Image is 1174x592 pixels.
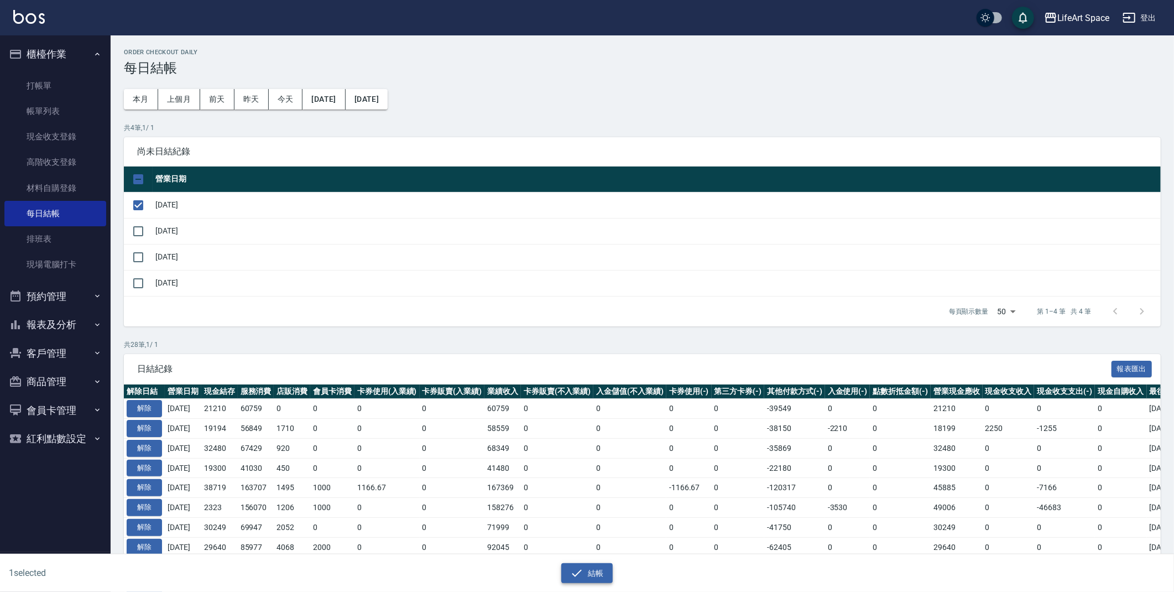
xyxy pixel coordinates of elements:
button: 解除 [127,539,162,556]
th: 卡券販賣(不入業績) [521,385,594,399]
td: 0 [420,517,485,537]
a: 現場電腦打卡 [4,252,106,277]
td: -38150 [764,419,825,439]
button: 紅利點數設定 [4,424,106,453]
td: 21210 [931,399,983,419]
td: 0 [666,537,712,557]
td: 0 [310,517,354,537]
td: -46683 [1034,498,1095,518]
td: 0 [310,438,354,458]
td: 30249 [201,517,238,537]
td: 1000 [310,498,354,518]
td: 1206 [274,498,310,518]
td: [DATE] [165,517,201,537]
td: 19300 [931,458,983,478]
td: 0 [593,517,666,537]
td: 0 [420,537,485,557]
td: 0 [274,399,310,419]
td: 0 [1034,438,1095,458]
td: [DATE] [165,498,201,518]
td: 58559 [484,419,521,439]
td: 0 [1095,458,1147,478]
td: 0 [420,438,485,458]
td: 49006 [931,498,983,518]
span: 日結紀錄 [137,363,1112,375]
td: 0 [712,498,765,518]
td: 1710 [274,419,310,439]
td: 2000 [310,537,354,557]
button: 預約管理 [4,282,106,311]
td: 71999 [484,517,521,537]
td: 0 [870,537,931,557]
th: 點數折抵金額(-) [870,385,931,399]
button: [DATE] [346,89,388,110]
td: -3530 [825,498,870,518]
td: 56849 [238,419,274,439]
td: [DATE] [153,218,1161,244]
img: Logo [13,10,45,24]
td: 0 [593,458,666,478]
td: 0 [870,498,931,518]
td: 0 [1034,458,1095,478]
td: 0 [1095,419,1147,439]
td: 158276 [484,498,521,518]
td: 0 [354,419,420,439]
td: 0 [310,399,354,419]
p: 每頁顯示數量 [949,307,989,316]
td: -62405 [764,537,825,557]
td: 85977 [238,537,274,557]
td: 0 [870,419,931,439]
th: 現金自購收入 [1095,385,1147,399]
button: 前天 [200,89,234,110]
td: 4068 [274,537,310,557]
td: 0 [983,498,1035,518]
td: -105740 [764,498,825,518]
td: 0 [593,498,666,518]
td: -7166 [1034,478,1095,498]
h2: Order checkout daily [124,49,1161,56]
td: 0 [521,419,594,439]
td: 19194 [201,419,238,439]
td: 0 [521,498,594,518]
td: 0 [593,419,666,439]
th: 營業日期 [165,385,201,399]
td: 0 [354,498,420,518]
td: 21210 [201,399,238,419]
td: 0 [983,478,1035,498]
th: 卡券販賣(入業績) [420,385,485,399]
td: 0 [666,458,712,478]
td: 60759 [238,399,274,419]
button: 解除 [127,400,162,417]
td: 0 [712,399,765,419]
div: 50 [993,297,1020,326]
td: 0 [712,419,765,439]
h3: 每日結帳 [124,60,1161,76]
td: 0 [712,537,765,557]
th: 入金使用(-) [825,385,870,399]
button: 解除 [127,460,162,477]
td: 2323 [201,498,238,518]
td: 0 [1095,498,1147,518]
td: 0 [666,399,712,419]
td: 0 [521,438,594,458]
td: [DATE] [165,478,201,498]
p: 共 28 筆, 1 / 1 [124,340,1161,350]
td: 167369 [484,478,521,498]
button: save [1012,7,1034,29]
td: 60759 [484,399,521,419]
td: 0 [712,458,765,478]
td: 0 [712,517,765,537]
td: 0 [1095,517,1147,537]
td: 69947 [238,517,274,537]
td: 0 [825,458,870,478]
th: 入金儲值(不入業績) [593,385,666,399]
th: 解除日結 [124,385,165,399]
th: 卡券使用(-) [666,385,712,399]
p: 第 1–4 筆 共 4 筆 [1037,307,1091,316]
td: 0 [1034,399,1095,419]
th: 服務消費 [238,385,274,399]
td: [DATE] [165,458,201,478]
td: 2250 [983,419,1035,439]
td: [DATE] [165,399,201,419]
td: 0 [666,438,712,458]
